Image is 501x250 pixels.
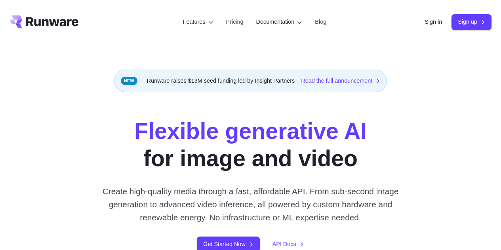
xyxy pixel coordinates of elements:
label: Features [183,17,213,27]
strong: Flexible generative AI [134,118,367,144]
div: Runware raises $13M seed funding led by Insight Partners [114,70,387,92]
h1: for image and video [134,117,367,172]
a: API Docs [272,240,304,249]
a: Pricing [226,17,244,27]
a: Sign in [425,17,442,27]
a: Read the full announcement [301,76,380,85]
p: Create high-quality media through a fast, affordable API. From sub-second image generation to adv... [96,185,405,224]
a: Sign up [451,14,491,30]
label: Documentation [256,17,303,27]
a: Go to / [10,15,78,28]
a: Blog [315,17,326,27]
